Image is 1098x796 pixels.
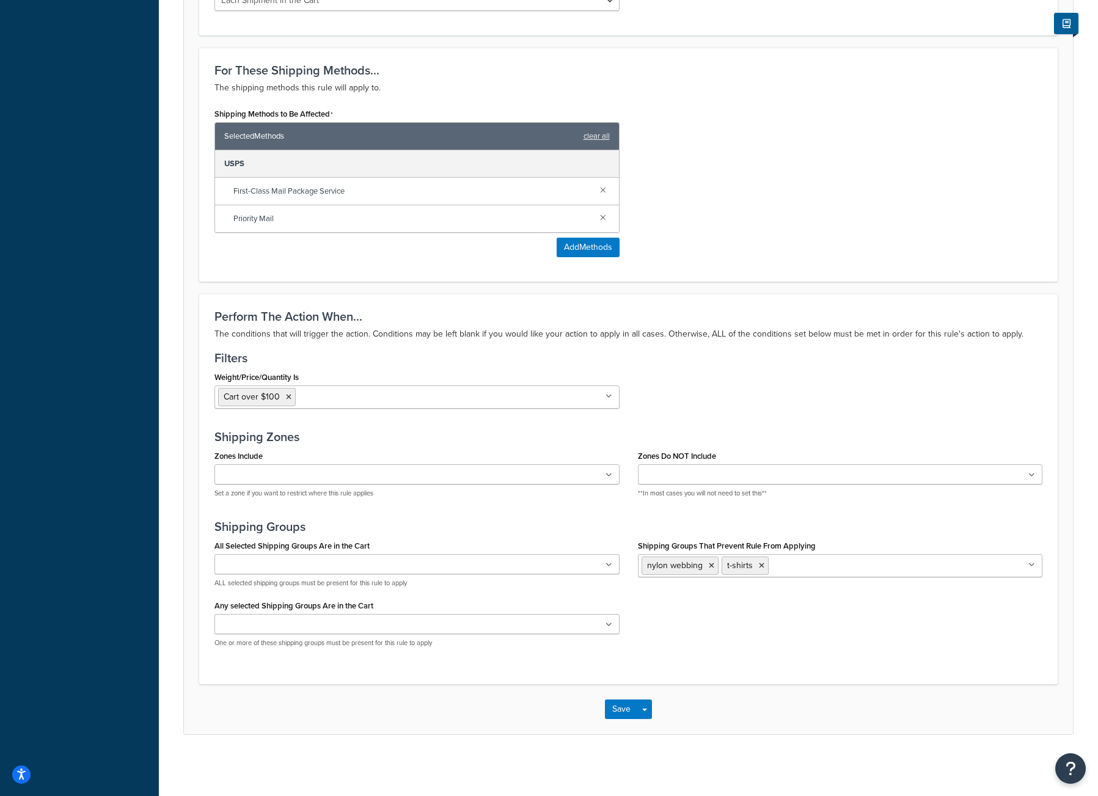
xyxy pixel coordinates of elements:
p: One or more of these shipping groups must be present for this rule to apply [214,638,620,648]
p: The conditions that will trigger the action. Conditions may be left blank if you would like your ... [214,327,1042,341]
p: Set a zone if you want to restrict where this rule applies [214,489,620,498]
span: Priority Mail [233,210,590,227]
span: t-shirts [727,559,753,572]
label: Zones Do NOT Include [638,451,716,461]
div: USPS [215,150,619,178]
label: Any selected Shipping Groups Are in the Cart [214,601,373,610]
label: Shipping Groups That Prevent Rule From Applying [638,541,816,550]
span: Selected Methods [224,128,577,145]
button: Show Help Docs [1054,13,1078,34]
h3: Shipping Zones [214,430,1042,444]
button: AddMethods [557,238,620,257]
span: nylon webbing [647,559,703,572]
h3: Perform The Action When... [214,310,1042,323]
span: First-Class Mail Package Service [233,183,590,200]
a: clear all [584,128,610,145]
h3: For These Shipping Methods... [214,64,1042,77]
label: Weight/Price/Quantity Is [214,373,299,382]
button: Save [605,699,638,719]
h3: Filters [214,351,1042,365]
p: **In most cases you will not need to set this** [638,489,1043,498]
label: Shipping Methods to Be Affected [214,109,333,119]
h3: Shipping Groups [214,520,1042,533]
label: All Selected Shipping Groups Are in the Cart [214,541,370,550]
span: Cart over $100 [224,390,280,403]
label: Zones Include [214,451,263,461]
button: Open Resource Center [1055,753,1086,784]
p: ALL selected shipping groups must be present for this rule to apply [214,579,620,588]
p: The shipping methods this rule will apply to. [214,81,1042,95]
